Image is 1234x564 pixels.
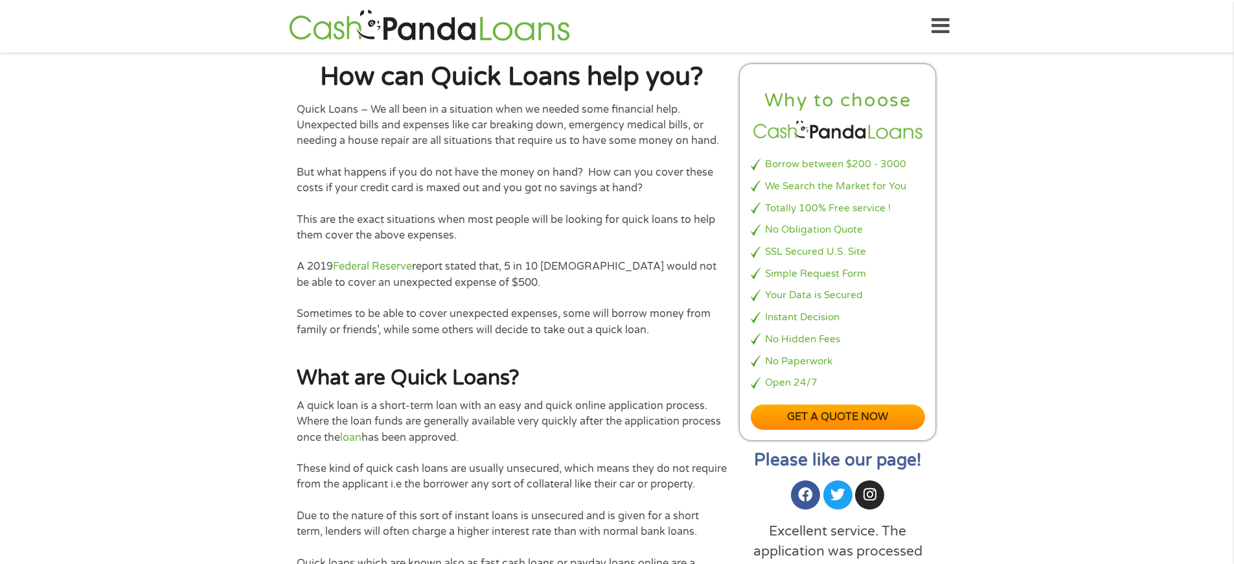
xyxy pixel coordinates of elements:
h1: How can Quick Loans help you? [297,64,727,90]
p: A quick loan is a short-term loan with an easy and quick online application process. Where the lo... [297,398,727,445]
a: loan [340,431,361,444]
h2: Why to choose [751,89,926,113]
li: No Hidden Fees [751,332,926,347]
li: SSL Secured U.S. Site [751,244,926,259]
a: Get a quote now [751,405,926,430]
li: Totally 100% Free service ! [751,201,926,216]
p: Quick Loans – We all been in a situation when we needed some financial help. Unexpected bills and... [297,102,727,149]
p: These kind of quick cash loans are usually unsecured, which means they do not require from the ap... [297,461,727,493]
p: This are the exact situations when most people will be looking for quick loans to help them cover... [297,212,727,244]
li: Borrow between $200 - 3000 [751,157,926,172]
li: Simple Request Form [751,266,926,281]
li: Your Data is Secured [751,288,926,303]
h2: What are Quick Loans? [297,365,727,392]
p: Due to the nature of this sort of instant loans is unsecured and is given for a short term, lende... [297,508,727,540]
p: But what happens if you do not have the money on hand? How can you cover these costs if your cred... [297,165,727,196]
li: We Search the Market for You [751,179,926,194]
p: A 2019 report stated that, 5 in 10 [DEMOGRAPHIC_DATA] would not be able to cover an unexpected ex... [297,259,727,290]
p: Sometimes to be able to cover unexpected expenses, some will borrow money from family or friends’... [297,306,727,338]
a: Federal Reserve [333,260,412,273]
li: No Obligation Quote [751,222,926,237]
li: Instant Decision [751,310,926,325]
li: Open 24/7 [751,375,926,390]
img: GetLoanNow Logo [285,8,574,45]
h2: Please like our page!​ [738,452,937,469]
li: No Paperwork [751,354,926,369]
